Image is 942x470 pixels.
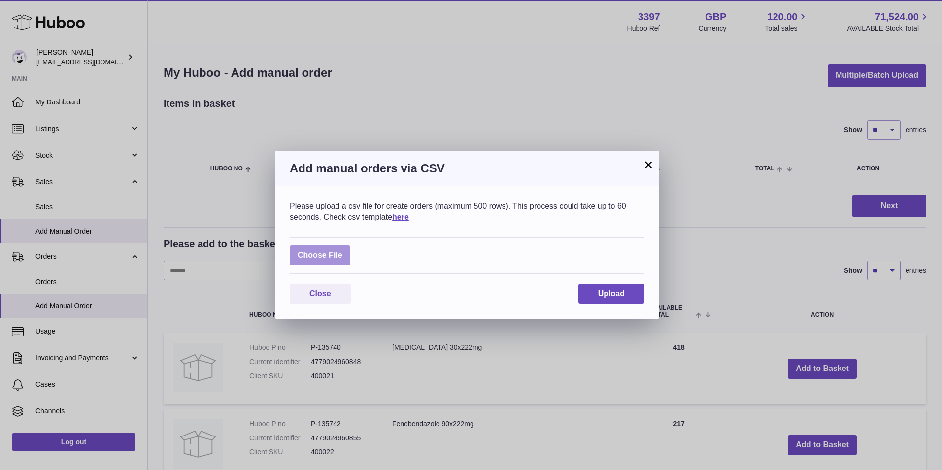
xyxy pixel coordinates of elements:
[392,213,409,221] a: here
[309,289,331,298] span: Close
[578,284,644,304] button: Upload
[290,245,350,266] span: Choose File
[290,284,351,304] button: Close
[642,159,654,170] button: ×
[290,161,644,176] h3: Add manual orders via CSV
[290,201,644,222] div: Please upload a csv file for create orders (maximum 500 rows). This process could take up to 60 s...
[598,289,625,298] span: Upload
